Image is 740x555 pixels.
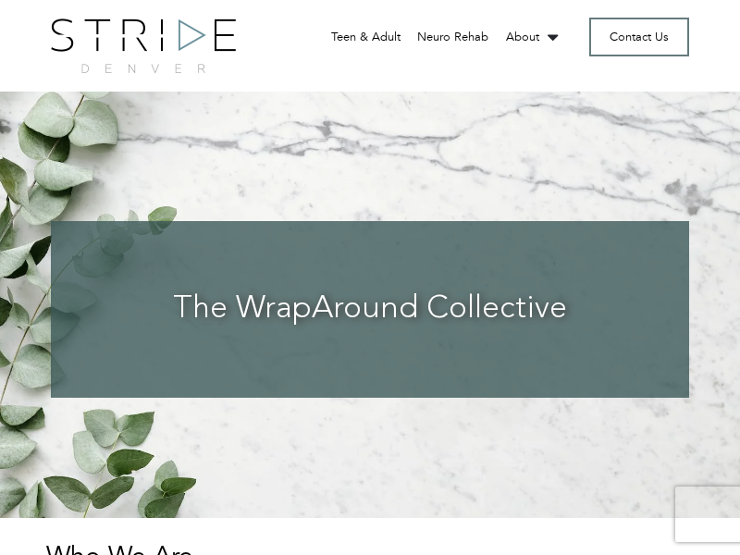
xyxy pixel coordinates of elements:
a: Teen & Adult [331,29,401,45]
a: Contact Us [589,18,689,56]
a: About [506,29,562,45]
h3: The WrapAround Collective [88,290,652,328]
a: Neuro Rehab [417,29,488,45]
img: logo.png [51,18,236,73]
